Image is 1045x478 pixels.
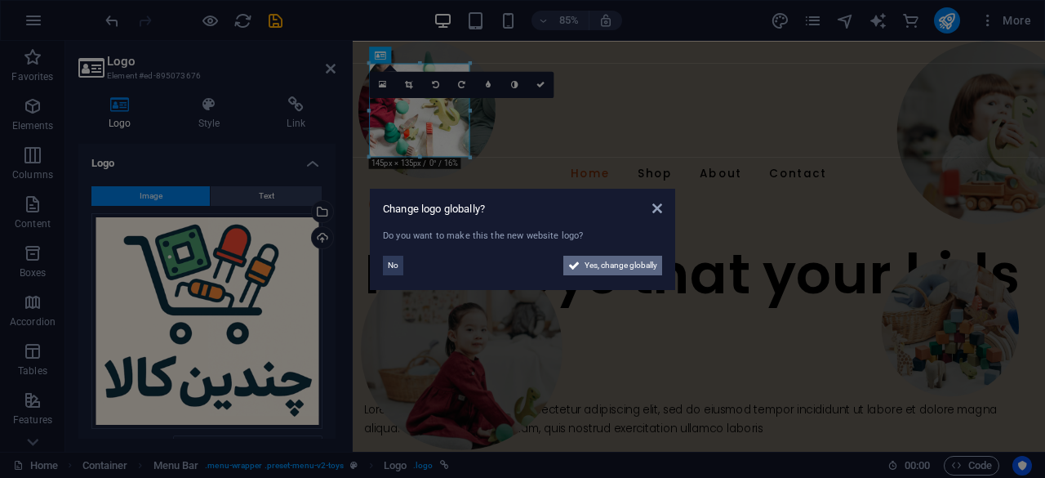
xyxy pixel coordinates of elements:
span: Change logo globally? [383,203,485,215]
button: Yes, change globally [563,256,662,275]
div: Do you want to make this the new website logo? [383,230,662,243]
span: No [388,256,398,275]
span: Yes, change globally [585,256,657,275]
button: No [383,256,403,275]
